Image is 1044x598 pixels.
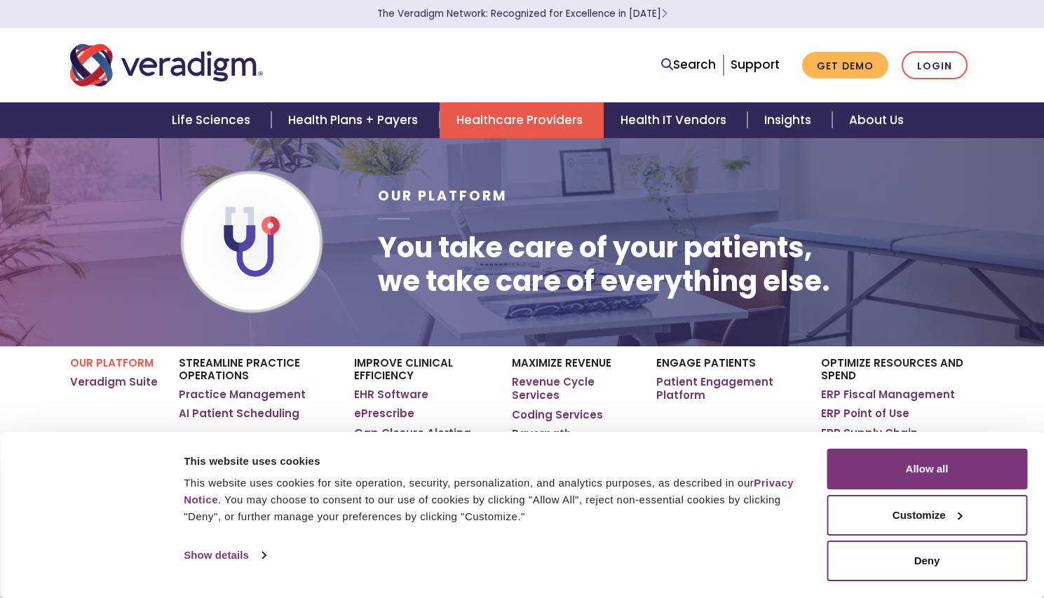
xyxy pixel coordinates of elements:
[184,475,811,525] div: This website uses cookies for site operation, security, personalization, and analytics purposes, ...
[747,102,832,138] a: Insights
[512,427,635,454] a: Payerpath Clearinghouse
[731,56,780,73] a: Support
[354,388,428,402] a: EHR Software
[179,388,306,402] a: Practice Management
[827,495,1027,536] button: Customize
[821,407,909,421] a: ERP Point of Use
[354,407,414,421] a: ePrescribe
[827,541,1027,581] button: Deny
[179,407,299,421] a: AI Patient Scheduling
[155,102,271,138] a: Life Sciences
[378,231,830,298] h1: You take care of your patients, we take care of everything else.
[512,375,635,402] a: Revenue Cycle Services
[70,375,158,389] a: Veradigm Suite
[70,42,263,88] img: Veradigm logo
[440,102,604,138] a: Healthcare Providers
[802,52,888,79] a: Get Demo
[661,55,716,74] a: Search
[184,545,265,566] a: Show details
[821,388,955,402] a: ERP Fiscal Management
[377,7,667,20] a: The Veradigm Network: Recognized for Excellence in [DATE]Learn More
[184,453,811,470] div: This website uses cookies
[512,408,603,422] a: Coding Services
[604,102,747,138] a: Health IT Vendors
[827,449,1027,489] button: Allow all
[821,426,918,440] a: ERP Supply Chain
[354,426,471,440] a: Gap Closure Alerting
[902,51,968,80] a: Login
[656,375,800,402] a: Patient Engagement Platform
[661,7,667,20] span: Learn More
[378,186,508,205] span: Our Platform
[271,102,439,138] a: Health Plans + Payers
[832,102,921,138] a: About Us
